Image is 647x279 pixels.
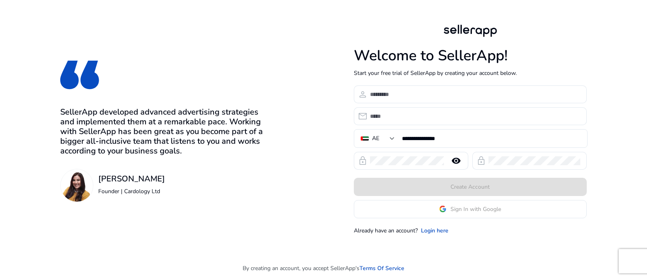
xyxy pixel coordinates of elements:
mat-icon: remove_red_eye [446,156,466,166]
h1: Welcome to SellerApp! [354,47,587,64]
span: email [358,111,368,121]
div: AE [372,134,379,143]
h3: SellerApp developed advanced advertising strategies and implemented them at a remarkable pace. Wo... [60,107,267,156]
a: Terms Of Service [359,264,404,273]
span: lock [358,156,368,166]
h3: [PERSON_NAME] [98,174,165,184]
span: person [358,89,368,99]
p: Already have an account? [354,226,418,235]
a: Login here [421,226,448,235]
p: Founder | Cardology Ltd [98,187,165,196]
span: lock [476,156,486,166]
p: Start your free trial of SellerApp by creating your account below. [354,69,587,77]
